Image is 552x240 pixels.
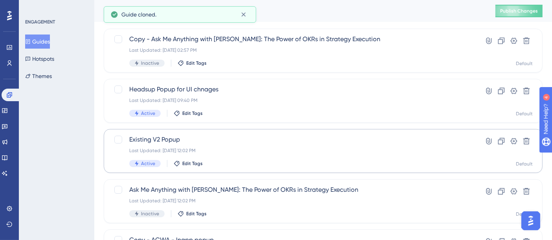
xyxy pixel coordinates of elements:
button: Edit Tags [178,211,207,217]
span: Inactive [141,211,159,217]
button: Publish Changes [495,5,543,17]
span: Active [141,110,155,116]
span: Edit Tags [186,211,207,217]
span: Edit Tags [186,60,207,66]
button: Hotspots [25,52,54,66]
span: Inactive [141,60,159,66]
button: Edit Tags [174,110,203,116]
div: Last Updated: [DATE] 12:02 PM [129,198,454,204]
span: Ask Me Anything with [PERSON_NAME]: The Power of OKRs in Strategy Execution [129,185,454,195]
span: Existing V2 Popup [129,135,454,144]
div: Default [516,111,533,117]
button: Edit Tags [174,160,203,167]
div: Default [516,60,533,67]
span: Edit Tags [182,110,203,116]
div: ENGAGEMENT [25,19,55,25]
button: Guides [25,35,50,49]
button: Themes [25,69,52,83]
div: Last Updated: [DATE] 02:57 PM [129,47,454,53]
span: Guide cloned. [121,10,156,19]
div: 4 [55,4,57,10]
div: Default [516,211,533,217]
span: Active [141,160,155,167]
iframe: UserGuiding AI Assistant Launcher [519,209,543,233]
span: Edit Tags [182,160,203,167]
span: Need Help? [18,2,49,11]
span: Copy - Ask Me Anything with [PERSON_NAME]: The Power of OKRs in Strategy Execution [129,35,454,44]
div: Guides [104,5,476,16]
span: Headsup Popup for UI chnages [129,85,454,94]
div: Last Updated: [DATE] 12:02 PM [129,147,454,154]
span: Publish Changes [500,8,538,14]
button: Edit Tags [178,60,207,66]
div: Default [516,161,533,167]
div: Last Updated: [DATE] 09:40 PM [129,97,454,104]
